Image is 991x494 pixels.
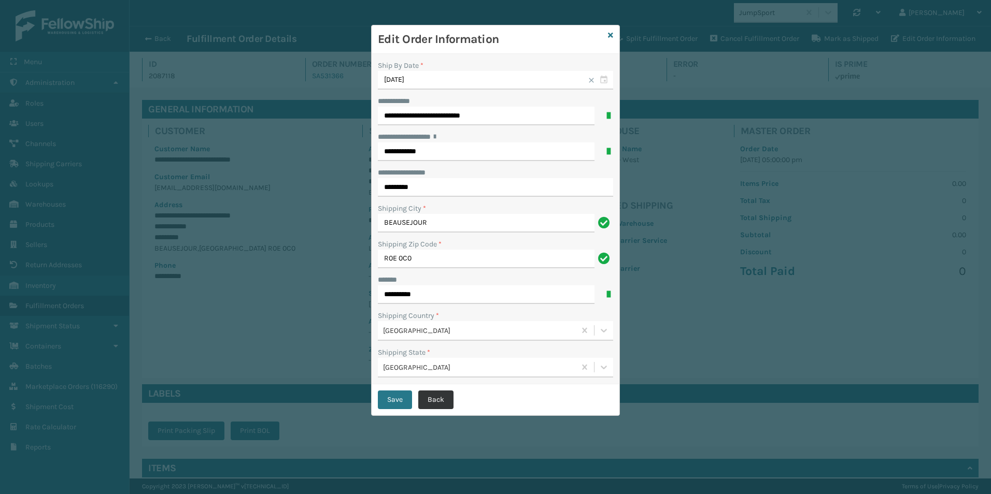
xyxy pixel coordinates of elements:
label: Ship By Date [378,61,423,70]
div: [GEOGRAPHIC_DATA] [383,362,576,373]
label: Shipping Zip Code [378,239,442,250]
button: Save [378,390,412,409]
label: Shipping State [378,347,430,358]
label: Shipping Country [378,310,439,321]
input: MM/DD/YYYY [378,71,613,90]
h3: Edit Order Information [378,32,604,47]
button: Back [418,390,454,409]
div: [GEOGRAPHIC_DATA] [383,325,576,336]
label: Shipping City [378,203,426,214]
